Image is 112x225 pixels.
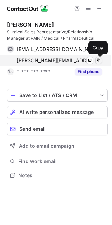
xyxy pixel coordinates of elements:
button: AI write personalized message [7,106,108,118]
span: [PERSON_NAME][EMAIL_ADDRESS][PERSON_NAME][DOMAIN_NAME] [17,57,97,64]
button: Notes [7,171,108,180]
span: Add to email campaign [19,143,75,149]
button: Send email [7,123,108,135]
button: Find work email [7,156,108,166]
span: Send email [19,126,46,132]
button: Reveal Button [75,68,102,75]
div: Save to List / ATS / CRM [19,92,96,98]
span: AI write personalized message [19,109,94,115]
img: ContactOut v5.3.10 [7,4,49,13]
span: Find work email [18,158,105,165]
div: Surgical Sales Representative/Relationship Manager at PAIN / Medical / Pharmaceutical [7,29,108,41]
button: save-profile-one-click [7,89,108,102]
div: [PERSON_NAME] [7,21,54,28]
button: Add to email campaign [7,140,108,152]
span: [EMAIL_ADDRESS][DOMAIN_NAME] [17,46,97,52]
span: Notes [18,172,105,179]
